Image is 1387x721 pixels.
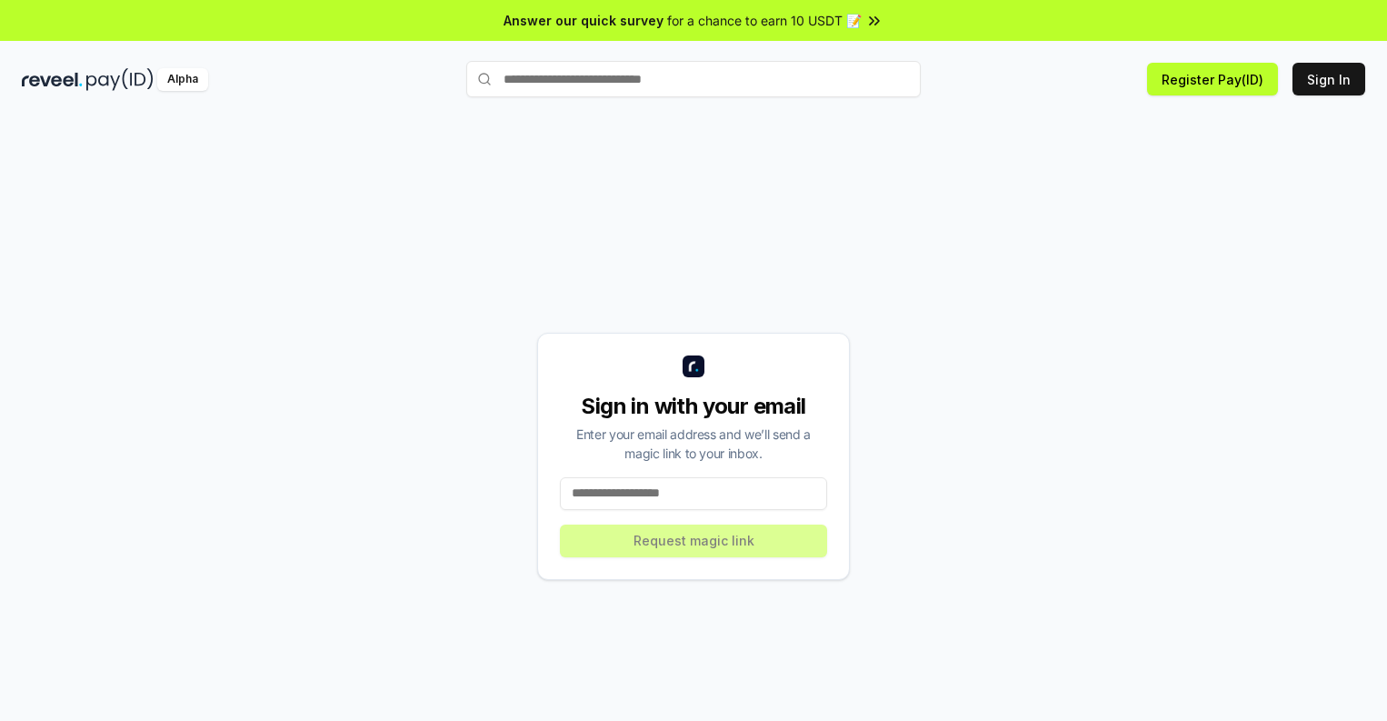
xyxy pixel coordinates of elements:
span: Answer our quick survey [504,11,664,30]
button: Sign In [1292,63,1365,95]
img: reveel_dark [22,68,83,91]
button: Register Pay(ID) [1147,63,1278,95]
div: Sign in with your email [560,392,827,421]
div: Alpha [157,68,208,91]
div: Enter your email address and we’ll send a magic link to your inbox. [560,425,827,463]
img: pay_id [86,68,154,91]
span: for a chance to earn 10 USDT 📝 [667,11,862,30]
img: logo_small [683,355,704,377]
